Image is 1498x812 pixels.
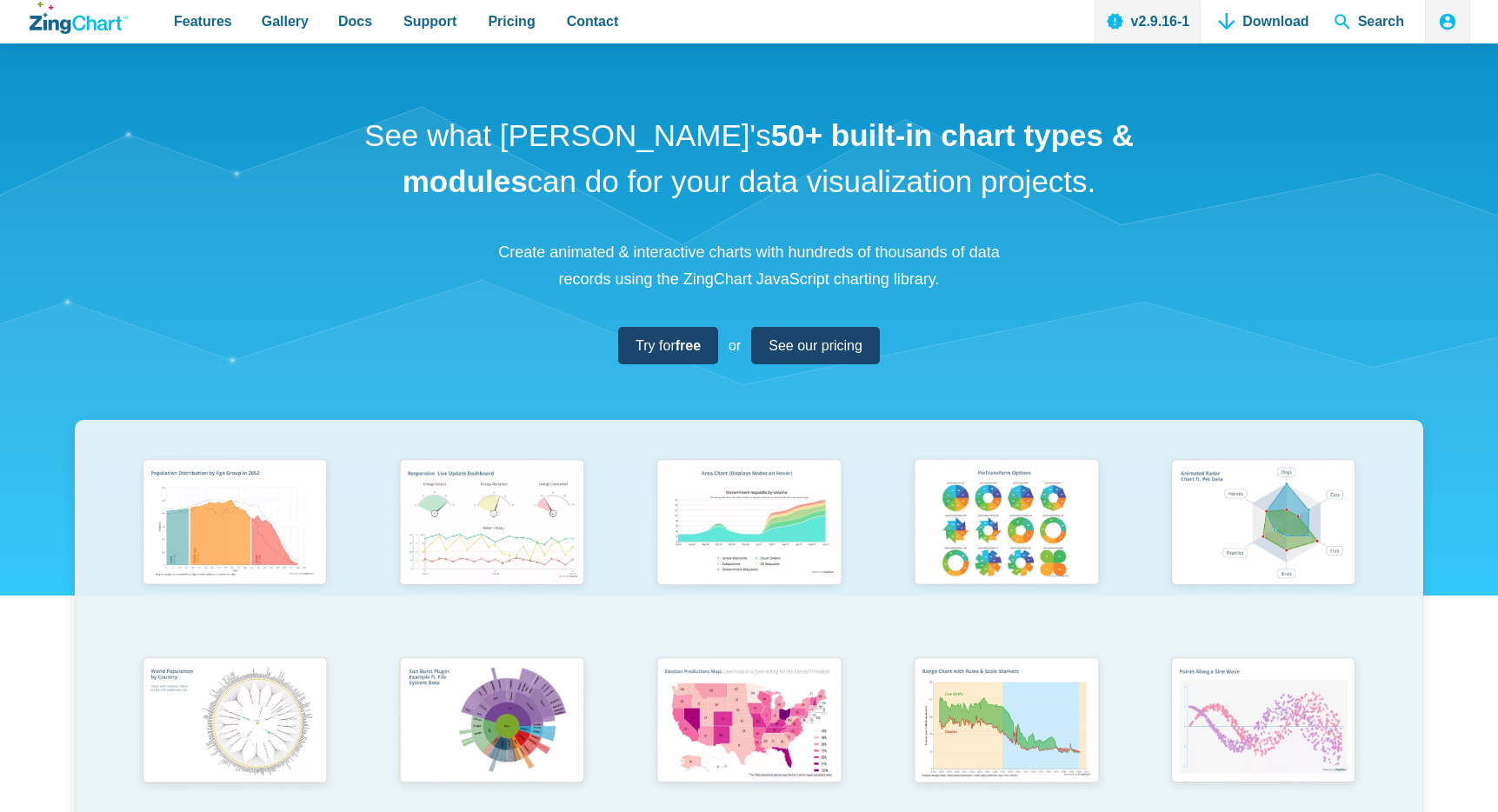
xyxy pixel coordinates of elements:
[132,451,338,598] img: Population Distribution by Age Group in 2052
[636,334,701,357] span: Try for
[389,451,595,598] img: Responsive Live Update Dashboard
[132,649,338,796] img: World Population by Country
[262,10,309,33] span: Gallery
[403,118,1134,198] strong: 50+ built-in chart types & modules
[488,10,535,33] span: Pricing
[174,10,232,33] span: Features
[403,10,456,33] span: Support
[676,338,701,353] strong: free
[769,334,862,357] span: See our pricing
[1161,451,1367,598] img: Animated Radar Chart ft. Pet Data
[389,649,595,795] img: Sun Burst Plugin Example ft. File System Data
[1135,451,1392,649] a: Animated Radar Chart ft. Pet Data
[903,451,1109,598] img: Pie Transform Options
[903,649,1109,796] img: Range Chart with Rultes & Scale Markers
[1161,649,1367,796] img: Points Along a Sine Wave
[621,451,878,649] a: Area Chart (Displays Nodes on Hover)
[567,10,619,33] span: Contact
[751,327,880,364] a: See our pricing
[338,10,372,33] span: Docs
[618,327,718,364] a: Try forfree
[358,113,1141,204] h1: See what [PERSON_NAME]'s can do for your data visualization projects.
[106,451,363,649] a: Population Distribution by Age Group in 2052
[729,334,741,357] span: or
[646,451,852,598] img: Area Chart (Displays Nodes on Hover)
[489,239,1010,292] p: Create animated & interactive charts with hundreds of thousands of data records using the ZingCha...
[363,451,621,649] a: Responsive Live Update Dashboard
[30,2,128,34] a: ZingChart Logo. Click to return to the homepage
[646,649,852,796] img: Election Predictions Map
[877,451,1135,649] a: Pie Transform Options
